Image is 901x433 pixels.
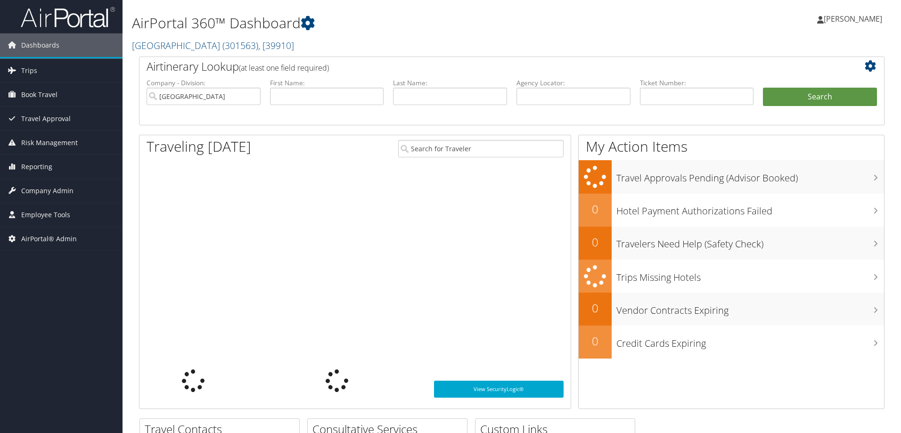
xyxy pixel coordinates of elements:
[147,78,261,88] label: Company - Division:
[239,63,329,73] span: (at least one field required)
[147,137,251,156] h1: Traveling [DATE]
[516,78,631,88] label: Agency Locator:
[616,266,884,284] h3: Trips Missing Hotels
[616,332,884,350] h3: Credit Cards Expiring
[21,131,78,155] span: Risk Management
[21,59,37,82] span: Trips
[579,194,884,227] a: 0Hotel Payment Authorizations Failed
[393,78,507,88] label: Last Name:
[817,5,892,33] a: [PERSON_NAME]
[21,155,52,179] span: Reporting
[640,78,754,88] label: Ticket Number:
[579,300,612,316] h2: 0
[616,299,884,317] h3: Vendor Contracts Expiring
[147,58,815,74] h2: Airtinerary Lookup
[616,200,884,218] h3: Hotel Payment Authorizations Failed
[579,234,612,250] h2: 0
[132,39,294,52] a: [GEOGRAPHIC_DATA]
[21,179,74,203] span: Company Admin
[132,13,639,33] h1: AirPortal 360™ Dashboard
[579,333,612,349] h2: 0
[579,227,884,260] a: 0Travelers Need Help (Safety Check)
[616,167,884,185] h3: Travel Approvals Pending (Advisor Booked)
[579,293,884,326] a: 0Vendor Contracts Expiring
[579,260,884,293] a: Trips Missing Hotels
[222,39,258,52] span: ( 301563 )
[616,233,884,251] h3: Travelers Need Help (Safety Check)
[21,107,71,131] span: Travel Approval
[21,33,59,57] span: Dashboards
[579,201,612,217] h2: 0
[579,137,884,156] h1: My Action Items
[258,39,294,52] span: , [ 39910 ]
[21,6,115,28] img: airportal-logo.png
[579,326,884,359] a: 0Credit Cards Expiring
[21,83,57,106] span: Book Travel
[21,203,70,227] span: Employee Tools
[270,78,384,88] label: First Name:
[21,227,77,251] span: AirPortal® Admin
[398,140,564,157] input: Search for Traveler
[579,160,884,194] a: Travel Approvals Pending (Advisor Booked)
[763,88,877,106] button: Search
[824,14,882,24] span: [PERSON_NAME]
[434,381,564,398] a: View SecurityLogic®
